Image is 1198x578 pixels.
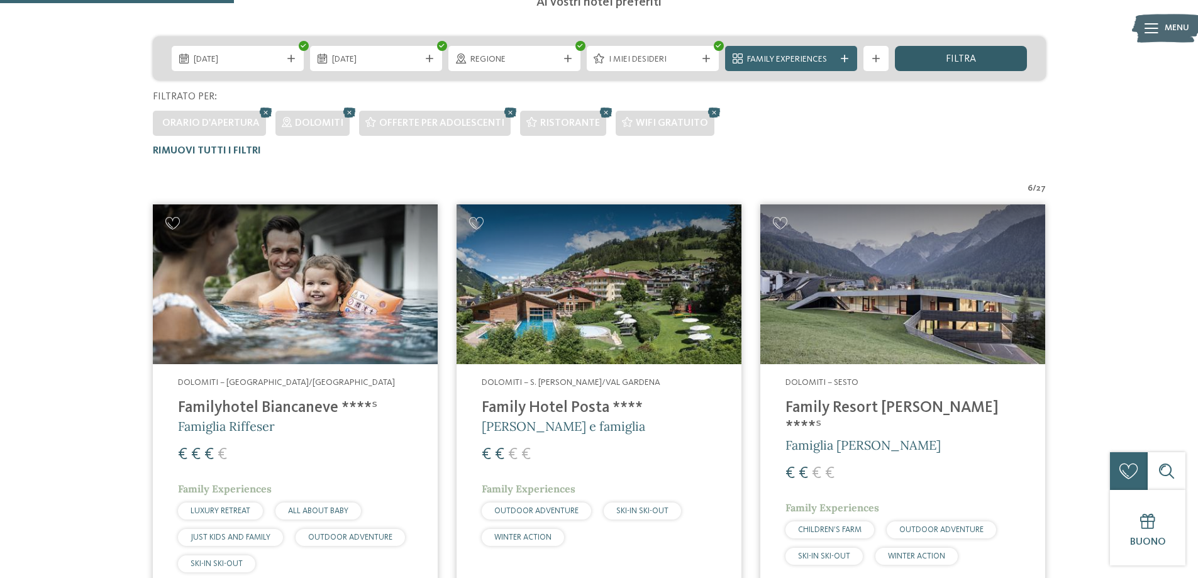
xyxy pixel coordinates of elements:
span: € [178,447,187,463]
span: € [785,465,795,482]
span: Dolomiti – S. [PERSON_NAME]/Val Gardena [482,378,660,387]
span: Dolomiti – Sesto [785,378,858,387]
span: Famiglia [PERSON_NAME] [785,437,941,453]
span: € [508,447,518,463]
span: WINTER ACTION [494,533,552,542]
span: Famiglia Riffeser [178,418,275,434]
span: Orario d'apertura [162,118,260,128]
span: Filtrato per: [153,92,217,102]
span: Family Experiences [178,482,272,495]
span: LUXURY RETREAT [191,507,250,515]
span: € [204,447,214,463]
span: € [799,465,808,482]
span: [DATE] [332,53,420,66]
span: WiFi gratuito [636,118,708,128]
span: € [191,447,201,463]
span: WINTER ACTION [888,552,945,560]
span: Dolomiti – [GEOGRAPHIC_DATA]/[GEOGRAPHIC_DATA] [178,378,395,387]
span: 6 [1028,182,1033,195]
span: ALL ABOUT BABY [288,507,348,515]
span: € [825,465,835,482]
h4: Family Resort [PERSON_NAME] ****ˢ [785,399,1020,436]
span: OUTDOOR ADVENTURE [899,526,984,534]
a: Buono [1110,490,1185,565]
span: JUST KIDS AND FAMILY [191,533,270,542]
span: I miei desideri [609,53,697,66]
span: SKI-IN SKI-OUT [191,560,243,568]
span: SKI-IN SKI-OUT [616,507,668,515]
span: filtra [946,54,976,64]
span: € [495,447,504,463]
img: Cercate un hotel per famiglie? Qui troverete solo i migliori! [457,204,741,365]
span: Family Experiences [747,53,835,66]
span: Rimuovi tutti i filtri [153,146,261,156]
span: Ristorante [540,118,600,128]
span: Dolomiti [295,118,343,128]
h4: Familyhotel Biancaneve ****ˢ [178,399,413,418]
span: OUTDOOR ADVENTURE [494,507,579,515]
span: Family Experiences [785,501,879,514]
span: € [521,447,531,463]
span: € [218,447,227,463]
span: Family Experiences [482,482,575,495]
span: Buono [1130,537,1166,547]
span: / [1033,182,1036,195]
span: OUTDOOR ADVENTURE [308,533,392,542]
img: Cercate un hotel per famiglie? Qui troverete solo i migliori! [153,204,438,365]
span: [DATE] [194,53,282,66]
span: SKI-IN SKI-OUT [798,552,850,560]
h4: Family Hotel Posta **** [482,399,716,418]
span: CHILDREN’S FARM [798,526,862,534]
img: Family Resort Rainer ****ˢ [760,204,1045,365]
span: 27 [1036,182,1046,195]
span: [PERSON_NAME] e famiglia [482,418,645,434]
span: Offerte per adolescenti [379,118,504,128]
span: € [812,465,821,482]
span: Regione [470,53,558,66]
span: € [482,447,491,463]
